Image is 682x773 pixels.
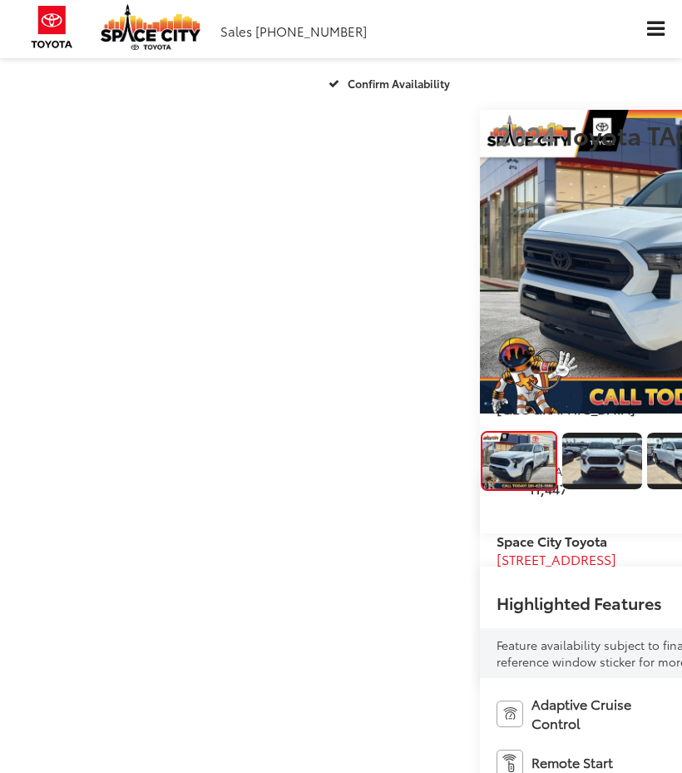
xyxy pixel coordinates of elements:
[481,431,557,492] a: Expand Photo 0
[531,753,613,772] span: Remote Start
[319,68,463,97] button: Confirm Availability
[101,4,200,50] img: Space City Toyota
[497,116,556,152] span: 2024
[348,76,450,91] span: Confirm Availability
[497,593,662,612] h2: Highlighted Features
[482,433,556,488] img: 2024 Toyota TACOMA SR5 SR5
[531,695,674,733] span: Adaptive Cruise Control
[562,431,642,492] a: Expand Photo 1
[220,22,252,40] span: Sales
[561,438,643,483] img: 2024 Toyota TACOMA SR5 SR5
[497,701,523,727] img: Adaptive Cruise Control
[255,22,367,40] span: [PHONE_NUMBER]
